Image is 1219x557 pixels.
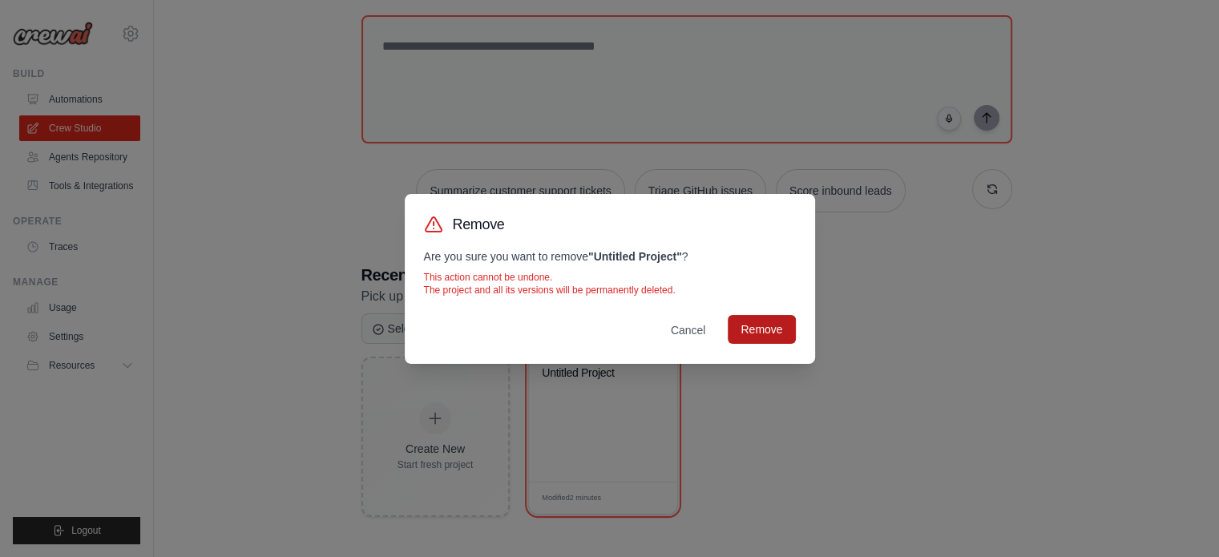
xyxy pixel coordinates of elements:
[658,316,719,345] button: Cancel
[453,213,505,236] h3: Remove
[424,271,796,284] p: This action cannot be undone.
[588,250,682,263] strong: " Untitled Project "
[424,284,796,297] p: The project and all its versions will be permanently deleted.
[728,315,795,344] button: Remove
[424,248,796,264] p: Are you sure you want to remove ?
